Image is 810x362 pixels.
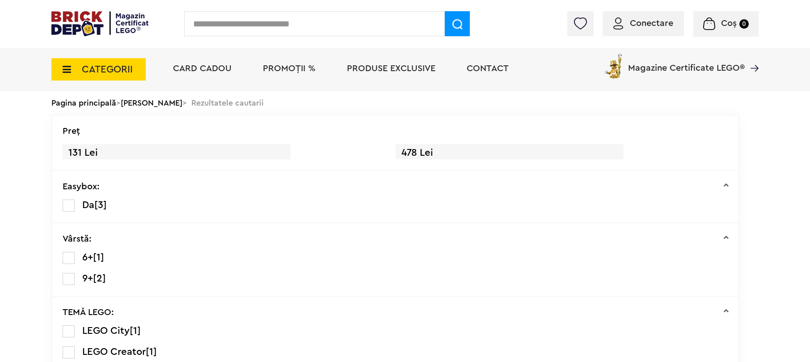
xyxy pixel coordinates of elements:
a: Contact [467,64,509,73]
span: [1] [93,252,104,262]
a: PROMOȚII % [263,64,316,73]
p: TEMĂ LEGO: [63,308,114,317]
span: LEGO Creator [82,347,146,357]
span: LEGO City [82,326,130,336]
a: Card Cadou [173,64,232,73]
span: Coș [721,19,737,28]
span: [1] [146,347,157,357]
a: Produse exclusive [347,64,435,73]
span: Da [82,200,94,210]
small: 0 [739,19,749,29]
span: [3] [94,200,107,210]
a: Conectare [613,19,673,28]
a: Pagina principală [51,99,116,107]
span: [2] [93,273,106,283]
span: [1] [130,326,141,336]
span: Magazine Certificate LEGO® [628,52,745,72]
div: > > Rezultatele cautarii [51,91,759,115]
span: 9+ [82,273,93,283]
span: CATEGORII [82,64,133,74]
p: Preţ [63,127,80,136]
a: Magazine Certificate LEGO® [745,52,759,61]
span: 478 Lei [396,144,624,162]
span: Conectare [630,19,673,28]
p: Vârstă: [63,234,92,243]
p: Easybox: [63,182,100,191]
span: 131 Lei [63,144,291,162]
span: 6+ [82,252,93,262]
a: [PERSON_NAME] [121,99,182,107]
